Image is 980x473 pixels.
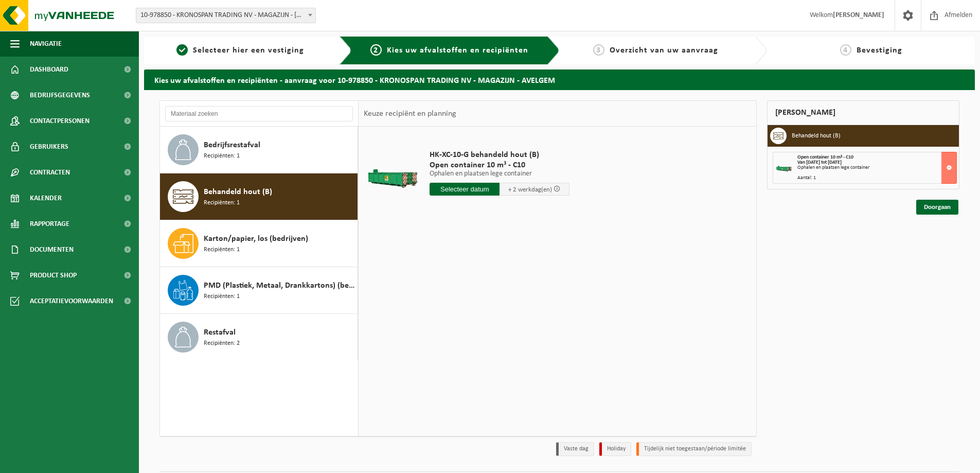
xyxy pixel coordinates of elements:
[204,326,236,339] span: Restafval
[160,173,358,220] button: Behandeld hout (B) Recipiënten: 1
[160,314,358,360] button: Restafval Recipiënten: 2
[430,183,500,196] input: Selecteer datum
[370,44,382,56] span: 2
[916,200,958,215] a: Doorgaan
[430,160,569,170] span: Open container 10 m³ - C10
[160,220,358,267] button: Karton/papier, los (bedrijven) Recipiënten: 1
[160,267,358,314] button: PMD (Plastiek, Metaal, Drankkartons) (bedrijven) Recipiënten: 1
[204,339,240,348] span: Recipiënten: 2
[30,160,70,185] span: Contracten
[136,8,316,23] span: 10-978850 - KRONOSPAN TRADING NV - MAGAZIJN - AVELGEM
[30,237,74,262] span: Documenten
[857,46,902,55] span: Bevestiging
[30,57,68,82] span: Dashboard
[144,69,975,90] h2: Kies uw afvalstoffen en recipiënten - aanvraag voor 10-978850 - KRONOSPAN TRADING NV - MAGAZIJN -...
[792,128,841,144] h3: Behandeld hout (B)
[204,292,240,302] span: Recipiënten: 1
[797,154,853,160] span: Open container 10 m³ - C10
[165,106,353,121] input: Materiaal zoeken
[204,233,308,245] span: Karton/papier, los (bedrijven)
[136,8,315,23] span: 10-978850 - KRONOSPAN TRADING NV - MAGAZIJN - AVELGEM
[610,46,718,55] span: Overzicht van uw aanvraag
[30,262,77,288] span: Product Shop
[30,288,113,314] span: Acceptatievoorwaarden
[556,442,594,456] li: Vaste dag
[204,139,260,151] span: Bedrijfsrestafval
[193,46,304,55] span: Selecteer hier een vestiging
[387,46,528,55] span: Kies uw afvalstoffen en recipiënten
[204,198,240,208] span: Recipiënten: 1
[30,31,62,57] span: Navigatie
[430,170,569,178] p: Ophalen en plaatsen lege container
[30,82,90,108] span: Bedrijfsgegevens
[508,186,552,193] span: + 2 werkdag(en)
[30,211,69,237] span: Rapportage
[204,245,240,255] span: Recipiënten: 1
[797,176,956,181] div: Aantal: 1
[149,44,331,57] a: 1Selecteer hier een vestiging
[359,101,461,127] div: Keuze recipiënt en planning
[636,442,752,456] li: Tijdelijk niet toegestaan/période limitée
[593,44,604,56] span: 3
[204,279,355,292] span: PMD (Plastiek, Metaal, Drankkartons) (bedrijven)
[840,44,851,56] span: 4
[204,186,272,198] span: Behandeld hout (B)
[30,108,90,134] span: Contactpersonen
[204,151,240,161] span: Recipiënten: 1
[797,160,842,165] strong: Van [DATE] tot [DATE]
[797,165,956,170] div: Ophalen en plaatsen lege container
[767,100,959,125] div: [PERSON_NAME]
[833,11,884,19] strong: [PERSON_NAME]
[599,442,631,456] li: Holiday
[430,150,569,160] span: HK-XC-10-G behandeld hout (B)
[30,134,68,160] span: Gebruikers
[176,44,188,56] span: 1
[30,185,62,211] span: Kalender
[160,127,358,173] button: Bedrijfsrestafval Recipiënten: 1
